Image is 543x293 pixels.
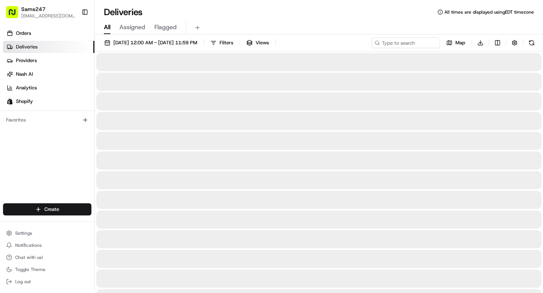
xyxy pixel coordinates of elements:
[15,230,32,236] span: Settings
[220,39,233,46] span: Filters
[44,206,59,213] span: Create
[16,44,38,50] span: Deliveries
[3,68,94,80] a: Nash AI
[113,39,197,46] span: [DATE] 12:00 AM - [DATE] 11:59 PM
[3,82,94,94] a: Analytics
[3,95,94,108] a: Shopify
[104,23,110,32] span: All
[3,27,94,39] a: Orders
[15,267,46,273] span: Toggle Theme
[15,242,42,248] span: Notifications
[21,13,75,19] button: [EMAIL_ADDRESS][DOMAIN_NAME]
[16,30,31,37] span: Orders
[101,37,201,48] button: [DATE] 12:00 AM - [DATE] 11:59 PM
[15,254,43,260] span: Chat with us!
[3,114,91,126] div: Favorites
[3,41,94,53] a: Deliveries
[3,55,94,67] a: Providers
[455,39,465,46] span: Map
[15,279,31,285] span: Log out
[119,23,145,32] span: Assigned
[3,264,91,275] button: Toggle Theme
[104,6,143,18] h1: Deliveries
[443,37,469,48] button: Map
[154,23,177,32] span: Flagged
[372,37,440,48] input: Type to search
[3,252,91,263] button: Chat with us!
[16,71,33,78] span: Nash AI
[16,84,37,91] span: Analytics
[3,276,91,287] button: Log out
[7,98,13,104] img: Shopify logo
[3,203,91,215] button: Create
[243,37,272,48] button: Views
[21,5,46,13] button: Sams247
[3,240,91,251] button: Notifications
[3,3,78,21] button: Sams247[EMAIL_ADDRESS][DOMAIN_NAME]
[256,39,269,46] span: Views
[16,57,37,64] span: Providers
[3,228,91,238] button: Settings
[16,98,33,105] span: Shopify
[207,37,237,48] button: Filters
[444,9,534,15] span: All times are displayed using EDT timezone
[526,37,537,48] button: Refresh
